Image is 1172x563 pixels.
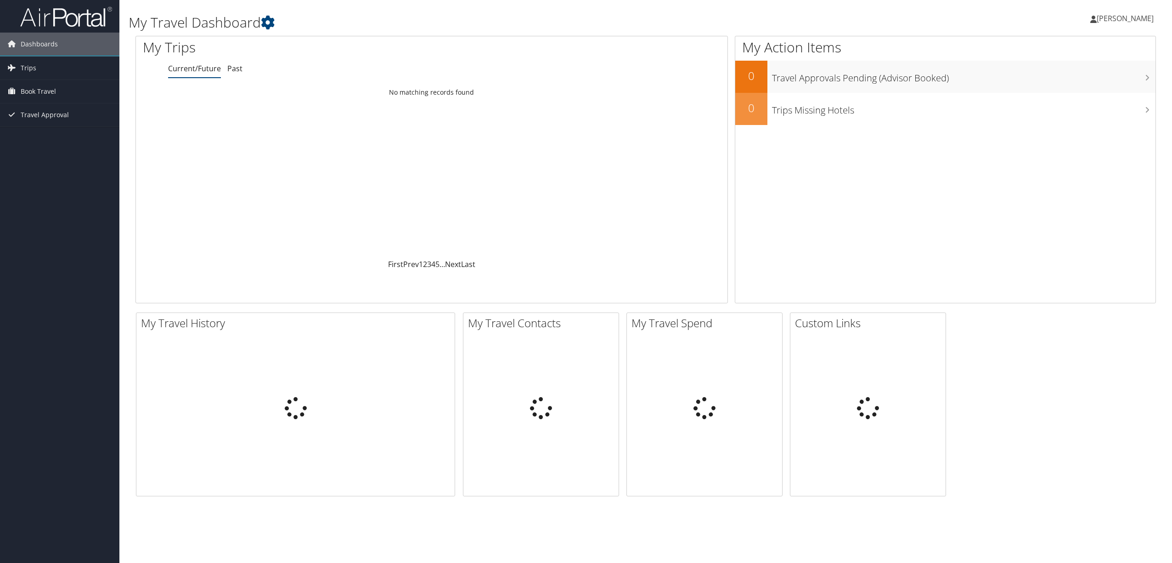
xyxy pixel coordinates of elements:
h1: My Travel Dashboard [129,13,818,32]
span: … [439,259,445,269]
span: Dashboards [21,33,58,56]
td: No matching records found [136,84,727,101]
h2: My Travel History [141,315,455,331]
a: 0Trips Missing Hotels [735,93,1155,125]
a: 3 [427,259,431,269]
a: 4 [431,259,435,269]
a: Past [227,63,242,74]
h3: Travel Approvals Pending (Advisor Booked) [772,67,1155,85]
h2: My Travel Contacts [468,315,619,331]
span: Trips [21,57,36,80]
a: 1 [419,259,423,269]
h2: 0 [735,100,767,116]
a: 0Travel Approvals Pending (Advisor Booked) [735,61,1155,93]
h2: Custom Links [795,315,946,331]
h3: Trips Missing Hotels [772,99,1155,117]
h1: My Trips [143,38,474,57]
a: Prev [403,259,419,269]
img: airportal-logo.png [20,6,112,28]
a: 5 [435,259,439,269]
h2: My Travel Spend [631,315,782,331]
h2: 0 [735,68,767,84]
a: First [388,259,403,269]
span: [PERSON_NAME] [1097,13,1154,23]
span: Travel Approval [21,103,69,126]
a: 2 [423,259,427,269]
a: [PERSON_NAME] [1090,5,1163,32]
a: Last [461,259,475,269]
a: Next [445,259,461,269]
h1: My Action Items [735,38,1155,57]
span: Book Travel [21,80,56,103]
a: Current/Future [168,63,221,74]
